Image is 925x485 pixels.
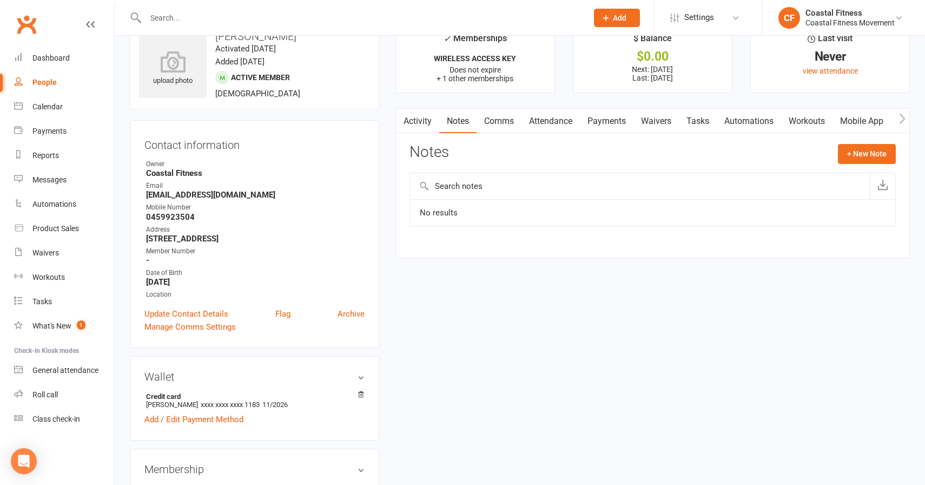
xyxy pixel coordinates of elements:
[146,225,365,235] div: Address
[32,102,63,111] div: Calendar
[146,268,365,278] div: Date of Birth
[580,109,633,134] a: Payments
[262,401,288,409] span: 11/2026
[32,200,76,208] div: Automations
[439,109,477,134] a: Notes
[144,320,236,333] a: Manage Comms Settings
[275,307,290,320] a: Flag
[32,366,98,375] div: General attendance
[521,109,580,134] a: Attendance
[594,9,640,27] button: Add
[142,10,580,25] input: Search...
[14,119,114,143] a: Payments
[409,144,449,163] h3: Notes
[14,290,114,314] a: Tasks
[146,159,365,169] div: Owner
[144,307,228,320] a: Update Contact Details
[32,127,67,135] div: Payments
[144,391,365,410] li: [PERSON_NAME]
[14,46,114,70] a: Dashboard
[14,407,114,431] a: Class kiosk mode
[77,320,85,330] span: 1
[11,448,37,474] div: Open Intercom Messenger
[833,109,891,134] a: Mobile App
[14,168,114,192] a: Messages
[32,415,80,423] div: Class check-in
[781,109,833,134] a: Workouts
[139,51,207,87] div: upload photo
[14,314,114,338] a: What's New1
[201,401,260,409] span: xxxx xxxx xxxx 1183
[14,70,114,95] a: People
[410,173,870,199] input: Search notes
[146,234,365,244] strong: [STREET_ADDRESS]
[14,143,114,168] a: Reports
[146,202,365,213] div: Mobile Number
[633,31,672,51] div: $ Balance
[146,181,365,191] div: Email
[32,322,71,330] div: What's New
[434,54,516,63] strong: WIRELESS ACCESS KEY
[32,390,58,399] div: Roll call
[146,255,365,265] strong: -
[32,297,52,306] div: Tasks
[146,290,365,300] div: Location
[808,31,853,51] div: Last visit
[139,30,370,42] h3: [PERSON_NAME]
[144,371,365,383] h3: Wallet
[146,168,365,178] strong: Coastal Fitness
[14,358,114,383] a: General attendance kiosk mode
[146,190,365,200] strong: [EMAIL_ADDRESS][DOMAIN_NAME]
[444,34,451,44] i: ✓
[717,109,781,134] a: Automations
[396,109,439,134] a: Activity
[146,246,365,257] div: Member Number
[14,192,114,217] a: Automations
[215,57,265,67] time: Added [DATE]
[838,144,896,163] button: + New Note
[450,65,501,74] span: Does not expire
[613,14,626,22] span: Add
[144,413,243,426] a: Add / Edit Payment Method
[32,175,67,184] div: Messages
[761,51,900,62] div: Never
[144,463,365,475] h3: Membership
[803,67,858,75] a: view attendance
[14,241,114,265] a: Waivers
[146,392,359,401] strong: Credit card
[215,44,276,54] time: Activated [DATE]
[583,65,722,82] p: Next: [DATE] Last: [DATE]
[215,89,300,99] span: [DEMOGRAPHIC_DATA]
[146,277,365,287] strong: [DATE]
[338,307,365,320] a: Archive
[32,151,59,160] div: Reports
[410,199,895,226] td: No results
[144,135,365,151] h3: Contact information
[13,11,40,38] a: Clubworx
[14,95,114,119] a: Calendar
[583,51,722,62] div: $0.00
[778,7,800,29] div: CF
[32,54,70,62] div: Dashboard
[684,5,714,30] span: Settings
[231,73,290,82] span: Active member
[805,18,895,28] div: Coastal Fitness Movement
[146,212,365,222] strong: 0459923504
[633,109,679,134] a: Waivers
[444,31,507,51] div: Memberships
[32,78,57,87] div: People
[14,217,114,241] a: Product Sales
[437,74,513,83] span: + 1 other memberships
[32,248,59,257] div: Waivers
[32,273,65,281] div: Workouts
[805,8,895,18] div: Coastal Fitness
[32,224,79,233] div: Product Sales
[14,383,114,407] a: Roll call
[477,109,521,134] a: Comms
[679,109,717,134] a: Tasks
[14,265,114,290] a: Workouts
